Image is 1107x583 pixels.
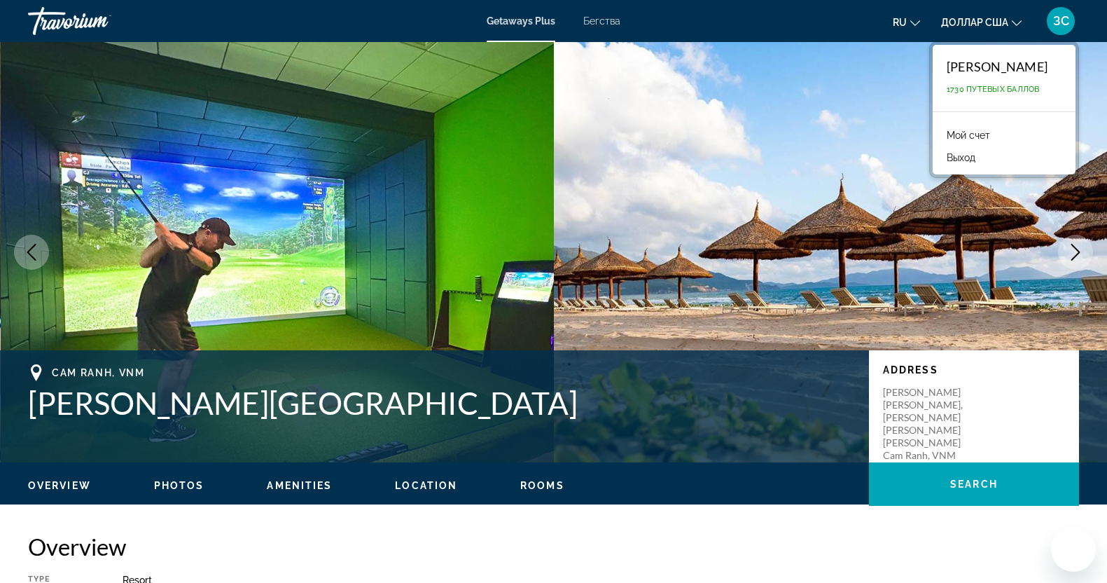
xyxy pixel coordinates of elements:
[395,480,457,491] span: Location
[947,59,1047,74] font: [PERSON_NAME]
[947,152,975,163] font: Выход
[893,17,907,28] font: ru
[1058,235,1093,270] button: Next image
[395,479,457,492] button: Location
[1051,527,1096,572] iframe: Кнопка запуска окна обмена сообщениями
[1043,6,1079,36] button: Меню пользователя
[941,17,1008,28] font: доллар США
[947,130,990,141] font: Мой счет
[520,480,564,491] span: Rooms
[52,367,145,378] span: Cam Ranh, VNM
[940,126,997,144] a: Мой счет
[28,479,91,492] button: Overview
[883,386,995,462] p: [PERSON_NAME] [PERSON_NAME], [PERSON_NAME] [PERSON_NAME] [PERSON_NAME] Cam Ranh, VNM
[947,85,1040,94] font: 1730 путевых баллов
[28,3,168,39] a: Травориум
[950,479,998,490] span: Search
[893,12,920,32] button: Изменить язык
[520,479,564,492] button: Rooms
[940,149,982,167] button: Выход
[28,533,1079,561] h2: Overview
[869,462,1079,506] button: Search
[14,235,49,270] button: Previous image
[267,479,332,492] button: Amenities
[883,364,1065,376] p: Address
[28,480,91,491] span: Overview
[267,480,332,491] span: Amenities
[154,479,204,492] button: Photos
[1053,13,1069,28] font: ЗС
[487,15,555,27] a: Getaways Plus
[583,15,620,27] a: Бегства
[941,12,1022,32] button: Изменить валюту
[154,480,204,491] span: Photos
[28,385,855,421] h1: [PERSON_NAME][GEOGRAPHIC_DATA]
